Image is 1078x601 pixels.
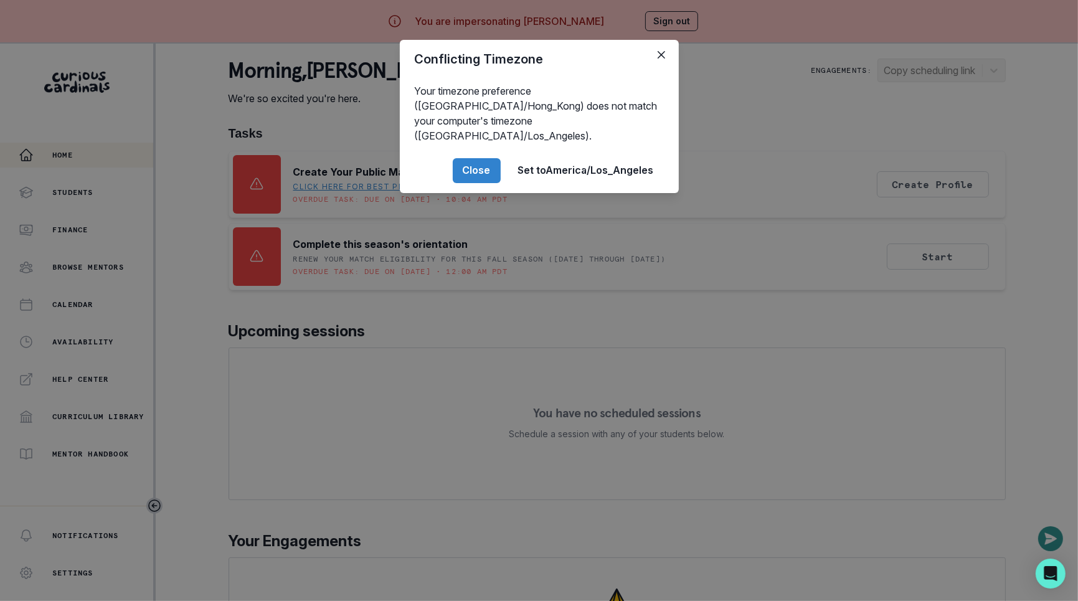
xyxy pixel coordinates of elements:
button: Close [651,45,671,65]
button: Close [453,158,501,183]
button: Set toAmerica/Los_Angeles [508,158,664,183]
div: Open Intercom Messenger [1036,559,1066,589]
div: Your timezone preference ([GEOGRAPHIC_DATA]/Hong_Kong) does not match your computer's timezone ([... [400,78,679,148]
header: Conflicting Timezone [400,40,679,78]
